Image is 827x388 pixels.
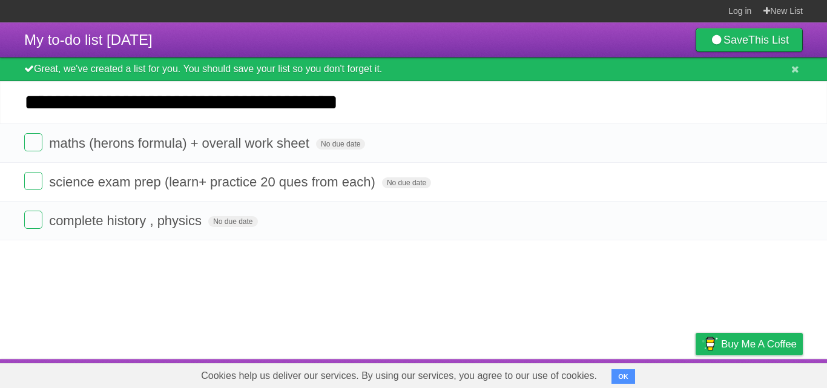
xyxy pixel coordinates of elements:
[189,364,609,388] span: Cookies help us deliver our services. By using our services, you agree to our use of cookies.
[680,362,711,385] a: Privacy
[24,211,42,229] label: Done
[575,362,624,385] a: Developers
[611,369,635,384] button: OK
[24,172,42,190] label: Done
[748,34,789,46] b: This List
[696,28,803,52] a: SaveThis List
[535,362,560,385] a: About
[49,174,378,189] span: science exam prep (learn+ practice 20 ques from each)
[208,216,257,227] span: No due date
[702,334,718,354] img: Buy me a coffee
[727,362,803,385] a: Suggest a feature
[24,31,153,48] span: My to-do list [DATE]
[382,177,431,188] span: No due date
[316,139,365,150] span: No due date
[639,362,665,385] a: Terms
[24,133,42,151] label: Done
[49,213,205,228] span: complete history , physics
[721,334,797,355] span: Buy me a coffee
[49,136,312,151] span: maths (herons formula) + overall work sheet
[696,333,803,355] a: Buy me a coffee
